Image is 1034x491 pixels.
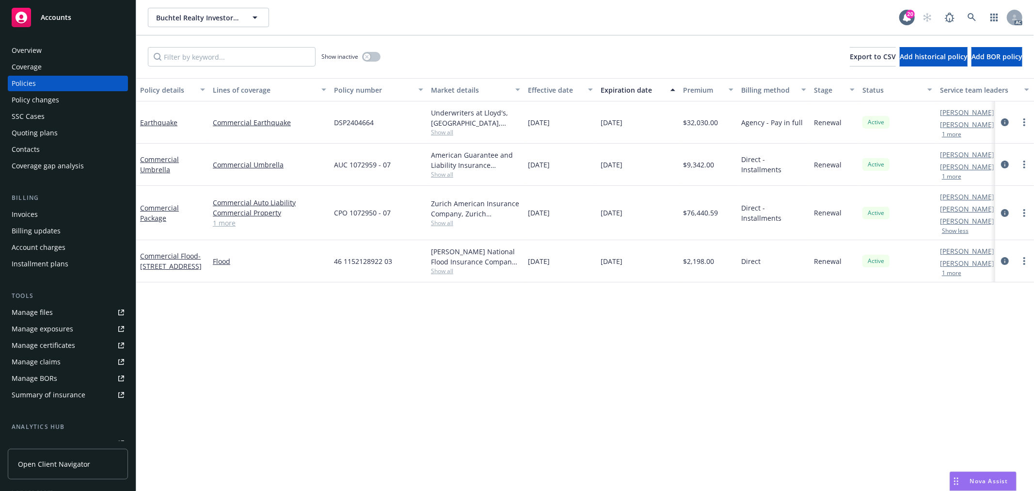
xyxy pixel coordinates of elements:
a: Summary of insurance [8,387,128,403]
a: Invoices [8,207,128,222]
a: [PERSON_NAME] [940,246,994,256]
div: Coverage gap analysis [12,158,84,174]
button: Expiration date [597,78,679,101]
a: [PERSON_NAME] [940,192,994,202]
div: Manage BORs [12,371,57,386]
a: Report a Bug [940,8,959,27]
span: Renewal [814,117,842,128]
input: Filter by keyword... [148,47,316,66]
button: 1 more [942,270,961,276]
span: CPO 1072950 - 07 [334,208,391,218]
span: Renewal [814,160,842,170]
a: Installment plans [8,256,128,272]
a: Policy changes [8,92,128,108]
div: Loss summary generator [12,436,92,451]
span: Open Client Navigator [18,459,90,469]
a: circleInformation [999,116,1011,128]
a: [PERSON_NAME] [940,204,994,214]
a: more [1018,207,1030,219]
span: Nova Assist [970,477,1008,485]
span: [DATE] [528,117,550,128]
span: Active [866,209,886,217]
span: Accounts [41,14,71,21]
a: 1 more [213,218,326,228]
div: Billing updates [12,223,61,239]
a: Billing updates [8,223,128,239]
div: Installment plans [12,256,68,272]
div: Billing [8,193,128,203]
a: Switch app [985,8,1004,27]
button: Stage [810,78,859,101]
div: Drag to move [950,472,962,491]
button: Export to CSV [850,47,896,66]
span: 46 1152128922 03 [334,256,392,266]
div: Stage [814,85,844,95]
div: American Guarantee and Liability Insurance Company, Zurich Insurance Group [431,150,520,170]
a: [PERSON_NAME] [940,149,994,160]
div: Quoting plans [12,125,58,141]
a: Start snowing [918,8,937,27]
span: [DATE] [601,160,622,170]
a: circleInformation [999,255,1011,267]
span: Direct [741,256,761,266]
a: Manage certificates [8,338,128,353]
div: Lines of coverage [213,85,316,95]
span: [DATE] [528,160,550,170]
span: Active [866,118,886,127]
a: Commercial Package [140,203,179,223]
div: SSC Cases [12,109,45,124]
a: Flood [213,256,326,266]
a: Commercial Property [213,208,326,218]
button: 1 more [942,131,961,137]
span: Show all [431,128,520,136]
a: [PERSON_NAME] [940,119,994,130]
a: [PERSON_NAME] [940,162,994,172]
div: Invoices [12,207,38,222]
span: AUC 1072959 - 07 [334,160,391,170]
a: Commercial Umbrella [213,160,326,170]
a: circleInformation [999,159,1011,170]
span: $9,342.00 [683,160,714,170]
span: Export to CSV [850,52,896,61]
span: Add historical policy [900,52,968,61]
a: Loss summary generator [8,436,128,451]
div: Billing method [741,85,795,95]
a: Accounts [8,4,128,31]
span: Direct - Installments [741,154,806,175]
a: Manage claims [8,354,128,370]
span: Active [866,160,886,169]
div: Coverage [12,59,42,75]
span: Show inactive [321,52,358,61]
a: Manage files [8,305,128,320]
div: Policy changes [12,92,59,108]
a: Search [962,8,982,27]
a: [PERSON_NAME] [940,258,994,268]
a: Earthquake [140,118,177,127]
div: Policy number [334,85,413,95]
a: more [1018,116,1030,128]
button: Add historical policy [900,47,968,66]
span: [DATE] [528,256,550,266]
div: [PERSON_NAME] National Flood Insurance Company, [PERSON_NAME] Flood [431,246,520,267]
span: $76,440.59 [683,208,718,218]
div: Analytics hub [8,422,128,432]
a: more [1018,255,1030,267]
div: 20 [906,10,915,18]
a: Coverage gap analysis [8,158,128,174]
a: Account charges [8,240,128,255]
span: Renewal [814,256,842,266]
div: Service team leaders [940,85,1018,95]
div: Status [862,85,922,95]
span: [DATE] [528,208,550,218]
a: Coverage [8,59,128,75]
span: [DATE] [601,256,622,266]
span: $32,030.00 [683,117,718,128]
button: Lines of coverage [209,78,330,101]
button: 1 more [942,174,961,180]
div: Overview [12,43,42,58]
span: Agency - Pay in full [741,117,803,128]
div: Premium [683,85,723,95]
div: Contacts [12,142,40,157]
button: Add BOR policy [971,47,1022,66]
a: Manage BORs [8,371,128,386]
